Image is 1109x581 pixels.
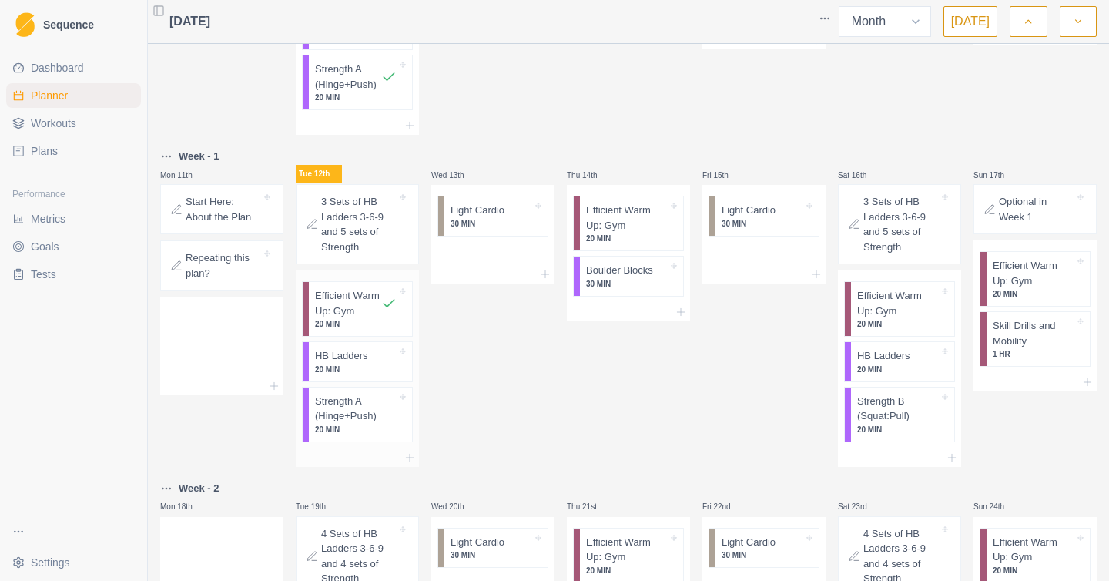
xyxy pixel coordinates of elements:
p: Week - 1 [179,149,219,164]
p: 20 MIN [315,318,397,330]
p: Sun 24th [973,501,1020,512]
p: Mon 18th [160,501,206,512]
p: Light Cardio [451,535,504,550]
div: HB Ladders20 MIN [844,341,955,382]
p: Sat 23rd [838,501,884,512]
p: Optional in Week 1 [999,194,1074,224]
div: Efficient Warm Up: Gym20 MIN [980,251,1091,307]
span: Sequence [43,19,94,30]
p: 20 MIN [857,424,939,435]
p: HB Ladders [857,348,910,364]
p: 30 MIN [586,278,668,290]
p: 20 MIN [586,565,668,576]
div: Light Cardio30 MIN [709,196,819,237]
p: Wed 13th [431,170,477,181]
div: Light Cardio30 MIN [437,528,548,569]
p: Fri 15th [702,170,749,181]
p: Start Here: About the Plan [186,194,261,224]
span: Plans [31,143,58,159]
p: 30 MIN [722,218,803,230]
p: Repeating this plan? [186,250,261,280]
div: Strength B (Squat:Pull)20 MIN [844,387,955,442]
a: Planner [6,83,141,108]
div: Boulder Blocks30 MIN [573,256,684,297]
span: Goals [31,239,59,254]
p: Thu 21st [567,501,613,512]
p: Light Cardio [722,203,776,218]
button: Settings [6,550,141,575]
p: 20 MIN [315,364,397,375]
span: Planner [31,88,68,103]
p: Sat 16th [838,170,884,181]
div: Skill Drills and Mobility1 HR [980,311,1091,367]
p: 20 MIN [857,318,939,330]
a: Goals [6,234,141,259]
span: Tests [31,267,56,282]
div: Efficient Warm Up: Gym20 MIN [302,281,413,337]
p: 20 MIN [857,364,939,375]
a: Tests [6,262,141,287]
p: Strength A (Hinge+Push) [315,394,397,424]
p: Sun 17th [973,170,1020,181]
div: Light Cardio30 MIN [709,528,819,569]
p: Light Cardio [451,203,504,218]
p: Fri 22nd [702,501,749,512]
p: Efficient Warm Up: Gym [586,203,668,233]
a: Workouts [6,111,141,136]
div: 3 Sets of HB Ladders 3-6-9 and 5 sets of Strength [296,184,419,264]
p: Boulder Blocks [586,263,653,278]
div: Efficient Warm Up: Gym20 MIN [844,281,955,337]
p: Efficient Warm Up: Gym [315,288,381,318]
p: Thu 14th [567,170,613,181]
p: Efficient Warm Up: Gym [586,535,668,565]
a: Dashboard [6,55,141,80]
p: Efficient Warm Up: Gym [993,535,1074,565]
div: HB Ladders20 MIN [302,341,413,382]
div: Efficient Warm Up: Gym20 MIN [573,196,684,251]
p: Mon 11th [160,170,206,181]
span: Workouts [31,116,76,131]
div: Strength A (Hinge+Push)20 MIN [302,55,413,110]
a: LogoSequence [6,6,141,43]
p: Wed 20th [431,501,477,512]
p: Week - 2 [179,481,219,496]
div: Start Here: About the Plan [160,184,283,234]
a: Metrics [6,207,141,231]
p: Strength B (Squat:Pull) [857,394,939,424]
span: [DATE] [169,12,210,31]
div: Light Cardio30 MIN [437,196,548,237]
div: 3 Sets of HB Ladders 3-6-9 and 5 sets of Strength [838,184,961,264]
span: Metrics [31,211,65,227]
p: 3 Sets of HB Ladders 3-6-9 and 5 sets of Strength [321,194,397,254]
span: Dashboard [31,60,84,76]
a: Plans [6,139,141,163]
p: Strength A (Hinge+Push) [315,62,381,92]
p: Light Cardio [722,535,776,550]
div: Strength A (Hinge+Push)20 MIN [302,387,413,442]
p: Efficient Warm Up: Gym [857,288,939,318]
p: Skill Drills and Mobility [993,318,1074,348]
p: 1 HR [993,348,1074,360]
div: Optional in Week 1 [973,184,1097,234]
p: Efficient Warm Up: Gym [993,258,1074,288]
p: 30 MIN [451,549,532,561]
p: 20 MIN [993,288,1074,300]
p: 20 MIN [993,565,1074,576]
button: [DATE] [943,6,997,37]
p: 30 MIN [451,218,532,230]
p: 3 Sets of HB Ladders 3-6-9 and 5 sets of Strength [863,194,939,254]
p: Tue 19th [296,501,342,512]
p: HB Ladders [315,348,368,364]
p: 20 MIN [315,424,397,435]
p: 20 MIN [586,233,668,244]
div: Performance [6,182,141,207]
div: Repeating this plan? [160,240,283,290]
p: 20 MIN [315,92,397,103]
p: Tue 12th [296,165,342,183]
p: 30 MIN [722,549,803,561]
img: Logo [15,12,35,38]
